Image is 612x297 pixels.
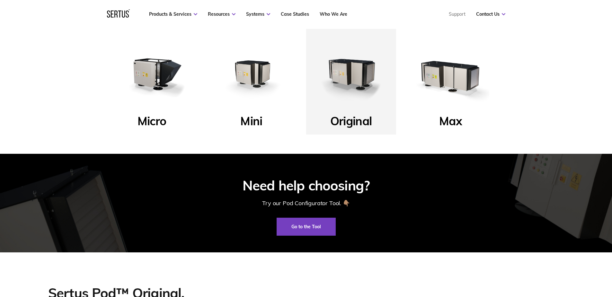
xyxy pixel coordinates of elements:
[213,35,290,112] img: Mini
[243,178,369,193] div: Need help choosing?
[320,11,347,17] a: Who We Are
[240,114,262,132] p: Mini
[262,199,350,208] div: Try our Pod Configurator Tool. 👇🏽
[330,114,372,132] p: Original
[476,11,505,17] a: Contact Us
[208,11,235,17] a: Resources
[113,35,191,112] img: Micro
[277,218,336,236] a: Go to the Tool
[449,11,466,17] a: Support
[313,35,390,112] img: Original
[439,114,462,132] p: Max
[496,223,612,297] iframe: Chat Widget
[137,114,166,132] p: Micro
[246,11,270,17] a: Systems
[149,11,197,17] a: Products & Services
[281,11,309,17] a: Case Studies
[412,35,489,112] img: Max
